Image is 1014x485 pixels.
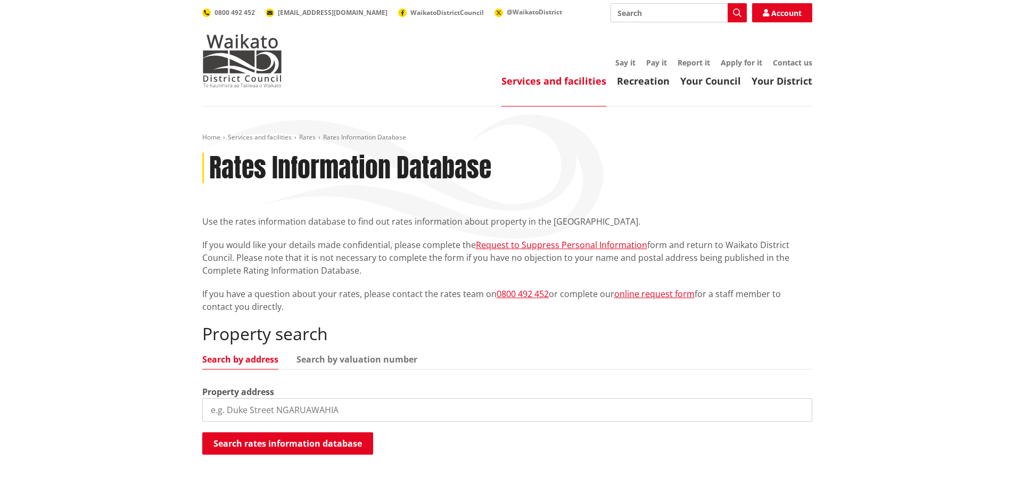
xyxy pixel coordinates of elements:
a: Recreation [617,75,670,87]
a: Home [202,133,220,142]
a: 0800 492 452 [202,8,255,17]
h2: Property search [202,324,812,344]
span: [EMAIL_ADDRESS][DOMAIN_NAME] [278,8,388,17]
a: Your Council [680,75,741,87]
a: Services and facilities [501,75,606,87]
span: Rates Information Database [323,133,406,142]
a: Account [752,3,812,22]
p: If you would like your details made confidential, please complete the form and return to Waikato ... [202,239,812,277]
span: 0800 492 452 [215,8,255,17]
a: Report it [678,57,710,68]
a: [EMAIL_ADDRESS][DOMAIN_NAME] [266,8,388,17]
a: Your District [752,75,812,87]
p: If you have a question about your rates, please contact the rates team on or complete our for a s... [202,287,812,313]
p: Use the rates information database to find out rates information about property in the [GEOGRAPHI... [202,215,812,228]
button: Search rates information database [202,432,373,455]
a: 0800 492 452 [497,288,549,300]
a: Search by address [202,355,278,364]
input: Search input [611,3,747,22]
a: @WaikatoDistrict [494,7,562,17]
span: @WaikatoDistrict [507,7,562,17]
a: Contact us [773,57,812,68]
a: Apply for it [721,57,762,68]
a: Search by valuation number [296,355,417,364]
a: Pay it [646,57,667,68]
a: Request to Suppress Personal Information [476,239,647,251]
a: Rates [299,133,316,142]
a: Say it [615,57,636,68]
input: e.g. Duke Street NGARUAWAHIA [202,398,812,422]
a: online request form [614,288,695,300]
nav: breadcrumb [202,133,812,142]
a: Services and facilities [228,133,292,142]
label: Property address [202,385,274,398]
h1: Rates Information Database [209,153,491,184]
a: WaikatoDistrictCouncil [398,8,484,17]
img: Waikato District Council - Te Kaunihera aa Takiwaa o Waikato [202,34,282,87]
span: WaikatoDistrictCouncil [410,8,484,17]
